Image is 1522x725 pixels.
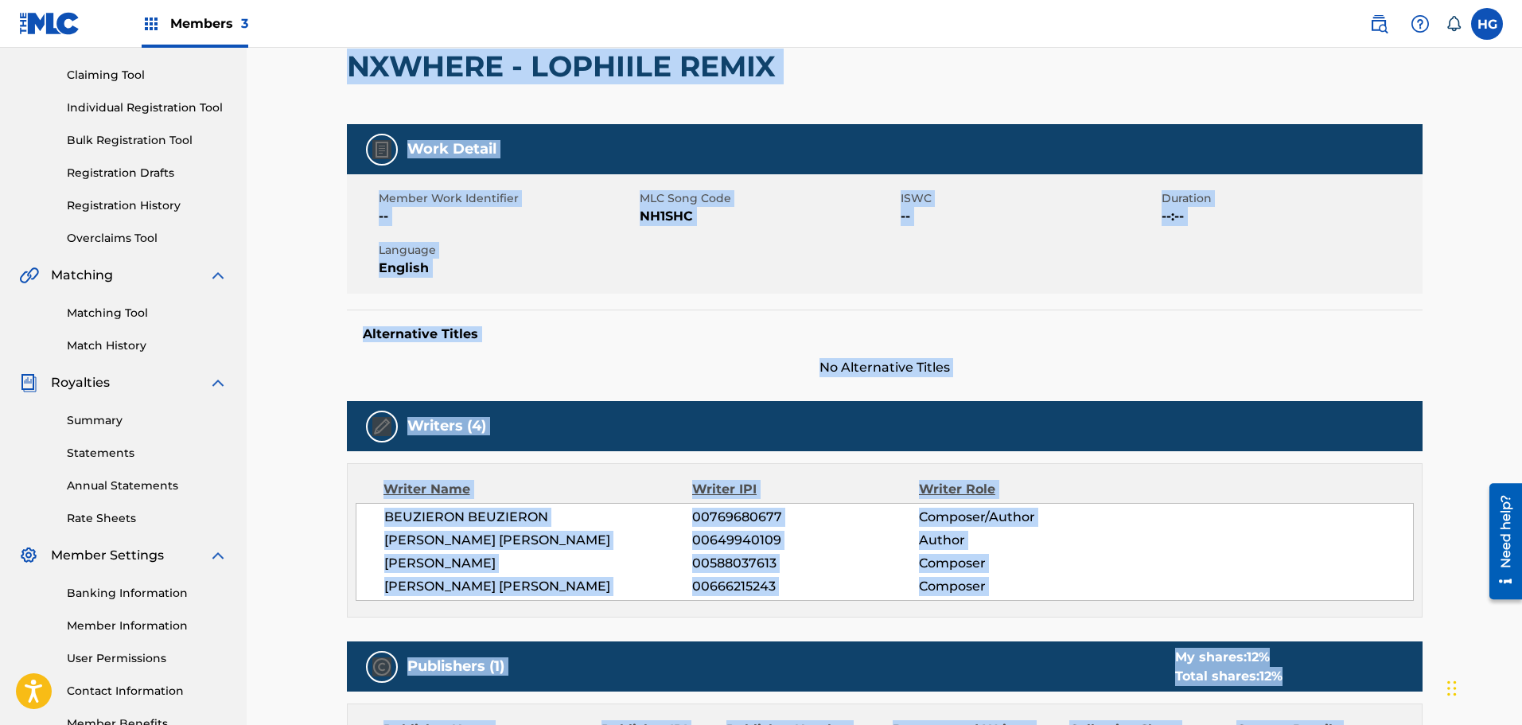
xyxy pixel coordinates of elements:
[208,266,228,285] img: expand
[372,417,391,436] img: Writers
[692,480,919,499] div: Writer IPI
[67,305,228,322] a: Matching Tool
[901,207,1158,226] span: --
[1404,8,1436,40] div: Help
[379,242,636,259] span: Language
[67,650,228,667] a: User Permissions
[919,531,1125,550] span: Author
[51,546,164,565] span: Member Settings
[692,554,918,573] span: 00588037613
[383,480,693,499] div: Writer Name
[692,577,918,596] span: 00666215243
[384,508,693,527] span: BEUZIERON BEUZIERON
[208,373,228,392] img: expand
[67,585,228,602] a: Banking Information
[1175,667,1283,686] div: Total shares:
[384,531,693,550] span: [PERSON_NAME] [PERSON_NAME]
[51,373,110,392] span: Royalties
[67,445,228,462] a: Statements
[208,546,228,565] img: expand
[19,12,80,35] img: MLC Logo
[347,358,1423,377] span: No Alternative Titles
[372,140,391,159] img: Work Detail
[19,266,39,285] img: Matching
[67,99,228,116] a: Individual Registration Tool
[407,657,504,676] h5: Publishers (1)
[372,657,391,676] img: Publishers
[67,477,228,494] a: Annual Statements
[640,207,897,226] span: NH1SHC
[1477,477,1522,605] iframe: Resource Center
[901,190,1158,207] span: ISWC
[67,683,228,700] a: Contact Information
[67,230,228,247] a: Overclaims Tool
[241,16,248,31] span: 3
[1471,8,1503,40] div: User Menu
[379,207,636,226] span: --
[384,554,693,573] span: [PERSON_NAME]
[67,337,228,354] a: Match History
[692,508,918,527] span: 00769680677
[379,190,636,207] span: Member Work Identifier
[51,266,113,285] span: Matching
[692,531,918,550] span: 00649940109
[407,140,496,158] h5: Work Detail
[919,577,1125,596] span: Composer
[384,577,693,596] span: [PERSON_NAME] [PERSON_NAME]
[919,508,1125,527] span: Composer/Author
[1411,14,1430,33] img: help
[170,14,248,33] span: Members
[19,546,38,565] img: Member Settings
[347,49,784,84] h2: NXWHERE - LOPHIILE REMIX
[1162,190,1419,207] span: Duration
[67,132,228,149] a: Bulk Registration Tool
[1247,649,1270,665] span: 12 %
[1175,648,1283,667] div: My shares:
[640,190,897,207] span: MLC Song Code
[67,67,228,84] a: Claiming Tool
[142,14,161,33] img: Top Rightsholders
[1369,14,1388,33] img: search
[919,480,1125,499] div: Writer Role
[67,197,228,214] a: Registration History
[19,373,38,392] img: Royalties
[1259,668,1283,684] span: 12 %
[67,618,228,634] a: Member Information
[919,554,1125,573] span: Composer
[1447,665,1457,712] div: Drag
[67,165,228,181] a: Registration Drafts
[363,326,1407,342] h5: Alternative Titles
[1162,207,1419,226] span: --:--
[67,412,228,429] a: Summary
[379,259,636,278] span: English
[1363,8,1395,40] a: Public Search
[1446,16,1462,32] div: Notifications
[407,417,486,435] h5: Writers (4)
[1442,649,1522,725] iframe: Chat Widget
[67,510,228,527] a: Rate Sheets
